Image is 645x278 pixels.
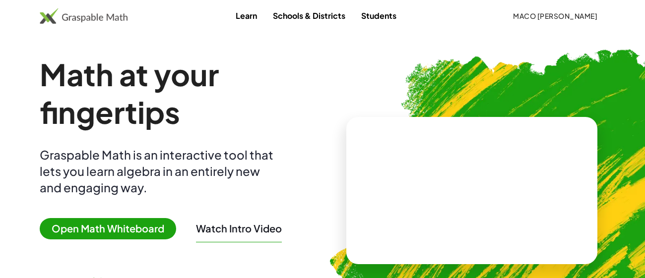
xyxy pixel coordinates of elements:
[40,218,176,239] span: Open Math Whiteboard
[40,56,307,131] h1: Math at your fingertips
[353,6,404,25] a: Students
[40,224,184,234] a: Open Math Whiteboard
[228,6,265,25] a: Learn
[513,11,597,20] span: Maco [PERSON_NAME]
[397,153,546,227] video: What is this? This is dynamic math notation. Dynamic math notation plays a central role in how Gr...
[265,6,353,25] a: Schools & Districts
[505,7,605,25] button: Maco [PERSON_NAME]
[40,147,278,196] div: Graspable Math is an interactive tool that lets you learn algebra in an entirely new and engaging...
[196,222,282,235] button: Watch Intro Video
